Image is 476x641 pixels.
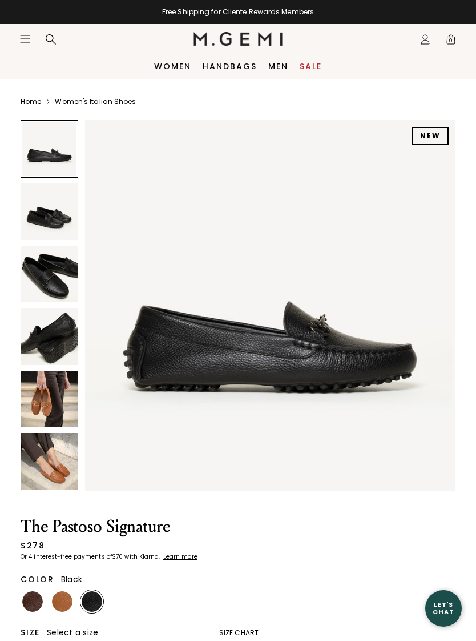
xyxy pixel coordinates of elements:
div: Let's Chat [425,601,462,615]
div: NEW [412,127,449,145]
a: Men [268,62,288,71]
h1: The Pastoso Signature [21,518,259,535]
div: Size Chart [219,628,259,638]
img: The Pastoso Signature [85,120,455,491]
img: The Pastoso Signature [21,246,78,302]
img: Black [82,591,102,612]
a: Learn more [162,554,197,560]
span: Black [61,574,82,585]
img: Chocolate [22,591,43,612]
button: Open site menu [19,33,31,45]
img: Tan [52,591,72,612]
a: Sale [300,62,322,71]
klarna-placement-style-body: with Klarna [124,552,162,561]
klarna-placement-style-amount: $70 [112,552,123,561]
img: The Pastoso Signature [21,308,78,364]
h2: Color [21,575,54,584]
div: $278 [21,540,45,551]
klarna-placement-style-cta: Learn more [163,552,197,561]
klarna-placement-style-body: Or 4 interest-free payments of [21,552,112,561]
span: 0 [445,36,457,47]
a: Women [154,62,191,71]
img: The Pastoso Signature [21,183,78,239]
span: Select a size [47,627,98,638]
a: Women's Italian Shoes [55,97,136,106]
h2: Size [21,628,40,637]
a: Home [21,97,41,106]
a: Handbags [203,62,257,71]
img: The Pastoso Signature [21,433,78,490]
img: M.Gemi [193,32,283,46]
img: The Pastoso Signature [21,371,78,427]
